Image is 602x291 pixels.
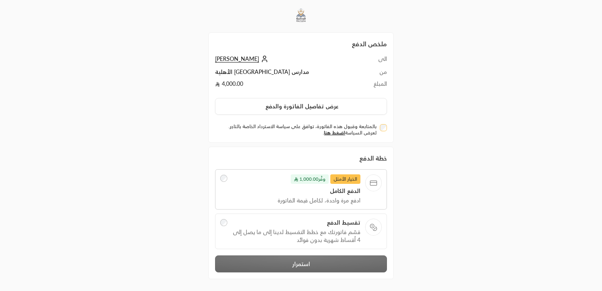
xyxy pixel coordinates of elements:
[215,80,366,92] td: 4,000.00
[220,219,227,226] input: تقسيط الدفعقسّم فاتورتك مع خطط التقسيط لدينا إلى ما يصل إلى 4 أقساط شهرية بدون فوائد
[215,55,259,62] span: [PERSON_NAME]
[215,68,366,80] td: مدارس [GEOGRAPHIC_DATA] الأهلية
[366,55,387,68] td: الى
[232,197,360,204] span: ادفع مرة واحدة، لكامل قيمة الفاتورة
[215,98,387,115] button: عرض تفاصيل الفاتورة والدفع
[215,55,270,62] a: [PERSON_NAME]
[215,39,387,49] h2: ملخص الدفع
[330,174,360,184] span: الخيار الأمثل
[324,130,345,136] a: اضغط هنا
[232,219,360,227] span: تقسيط الدفع
[366,80,387,92] td: المبلغ
[232,228,360,244] span: قسّم فاتورتك مع خطط التقسيط لدينا إلى ما يصل إلى 4 أقساط شهرية بدون فوائد
[290,5,312,26] img: Company Logo
[291,174,329,184] span: وفَّر 1,000.00
[366,68,387,80] td: من
[232,187,360,195] span: الدفع الكامل
[218,123,377,136] label: بالمتابعة وقبول هذه الفاتورة، توافق على سياسة الاسترداد الخاصة بالتاجر. لعرض السياسة .
[220,175,227,182] input: الخيار الأمثلوفَّر1,000.00 الدفع الكاملادفع مرة واحدة، لكامل قيمة الفاتورة
[215,153,387,163] div: خطة الدفع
